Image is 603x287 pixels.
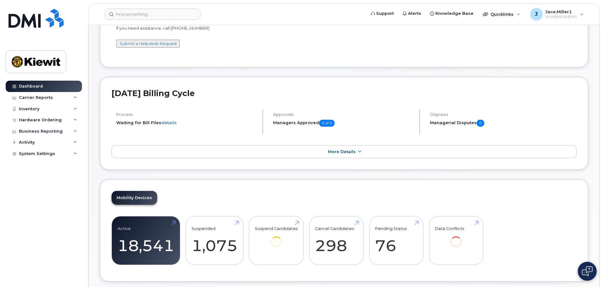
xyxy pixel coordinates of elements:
p: If you need assistance, call [PHONE_NUMBER] [116,25,572,31]
a: Pending Status 76 [375,220,417,261]
h2: [DATE] Billing Cycle [112,89,577,98]
span: Support [376,10,394,17]
span: 0 of 0 [319,120,335,127]
a: Support [366,7,398,20]
a: Suspend Candidates [255,220,298,256]
span: J [535,10,538,18]
a: Suspended 1,075 [192,220,238,261]
h5: Managerial Disputes [430,120,577,127]
span: Jace.Miller1 [545,9,577,14]
a: Cancel Candidates 298 [315,220,358,261]
h4: Approvals [273,112,414,117]
img: Open chat [582,266,593,276]
span: 0 [477,120,484,127]
a: Submit a Helpdesk Request [120,41,177,46]
span: Wireless Admin [545,14,577,19]
a: Knowledge Base [426,7,478,20]
span: Alerts [408,10,421,17]
div: Jace.Miller1 [526,8,588,20]
h5: Managers Approved [273,120,414,127]
div: Quicklinks [479,8,525,20]
h4: Process [116,112,257,117]
a: details [161,120,177,125]
span: Knowledge Base [435,10,474,17]
input: Find something... [105,9,200,20]
a: Active 18,541 [118,220,174,261]
li: Waiting for Bill Files [116,120,257,126]
span: More Details [328,149,356,154]
h4: Disputes [430,112,577,117]
a: Mobility Devices [112,191,157,205]
button: Submit a Helpdesk Request [116,40,180,48]
a: Data Conflicts [435,220,477,256]
a: Alerts [398,7,426,20]
span: Quicklinks [491,12,514,17]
